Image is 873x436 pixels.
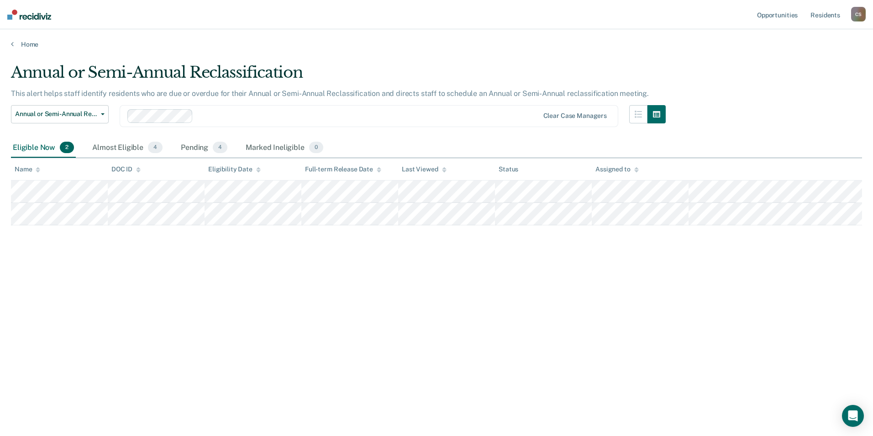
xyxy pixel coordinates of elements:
div: Annual or Semi-Annual Reclassification [11,63,666,89]
button: Annual or Semi-Annual Reclassification [11,105,109,123]
a: Home [11,40,862,48]
span: 4 [213,142,227,154]
div: Eligibility Date [208,165,261,173]
div: Pending4 [179,138,229,158]
div: Marked Ineligible0 [244,138,325,158]
img: Recidiviz [7,10,51,20]
button: CS [851,7,866,21]
div: DOC ID [111,165,141,173]
div: C S [851,7,866,21]
div: Status [499,165,518,173]
span: 4 [148,142,163,154]
div: Assigned to [595,165,638,173]
div: Clear case managers [543,112,607,120]
span: Annual or Semi-Annual Reclassification [15,110,97,118]
div: Open Intercom Messenger [842,405,864,427]
div: Almost Eligible4 [90,138,164,158]
div: Name [15,165,40,173]
p: This alert helps staff identify residents who are due or overdue for their Annual or Semi-Annual ... [11,89,649,98]
div: Eligible Now2 [11,138,76,158]
span: 0 [309,142,323,154]
div: Last Viewed [402,165,446,173]
div: Full-term Release Date [305,165,381,173]
span: 2 [60,142,74,154]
